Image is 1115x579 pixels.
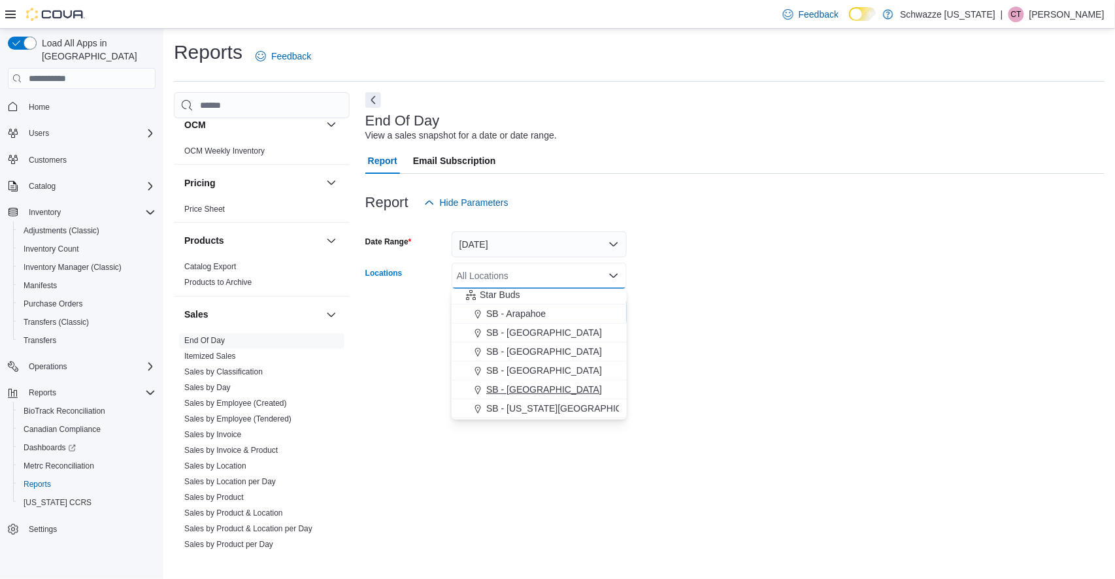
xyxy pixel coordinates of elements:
span: Sales by Invoice & Product [184,446,278,456]
span: Inventory Manager (Classic) [24,262,122,273]
span: [US_STATE] CCRS [24,497,92,508]
button: Reports [24,385,61,401]
button: SB - [GEOGRAPHIC_DATA] [452,361,627,380]
button: SB - [US_STATE][GEOGRAPHIC_DATA] [452,399,627,418]
button: SB - [GEOGRAPHIC_DATA] [452,380,627,399]
span: Star Buds [480,288,520,301]
span: SB - [GEOGRAPHIC_DATA] [486,345,602,358]
button: Reports [3,384,161,402]
span: Transfers [18,333,156,348]
button: Purchase Orders [13,295,161,313]
input: Dark Mode [849,7,876,21]
a: Dashboards [13,438,161,457]
span: Inventory Count [24,244,79,254]
button: Sales [324,307,339,323]
span: Transfers (Classic) [24,317,89,327]
span: SB - [US_STATE][GEOGRAPHIC_DATA] [486,402,653,415]
nav: Complex example [8,91,156,572]
span: Reports [24,385,156,401]
h3: Report [365,195,408,210]
span: Catalog [29,181,56,191]
a: Sales by Product & Location [184,509,283,518]
a: Transfers [18,333,61,348]
a: Home [24,99,55,115]
span: Sales by Product per Day [184,540,273,550]
span: Users [24,125,156,141]
span: SB - [GEOGRAPHIC_DATA] [486,383,602,396]
h3: OCM [184,118,206,131]
a: Sales by Product & Location per Day [184,525,312,534]
span: Email Subscription [413,148,496,174]
span: Transfers [24,335,56,346]
h3: Products [184,235,224,248]
span: Sales by Employee (Tendered) [184,414,291,425]
span: Inventory Count [18,241,156,257]
a: [US_STATE] CCRS [18,495,97,510]
a: Price Sheet [184,205,225,214]
button: Reports [13,475,161,493]
button: Manifests [13,276,161,295]
span: Sales by Product [184,493,244,503]
a: Manifests [18,278,62,293]
a: Feedback [250,43,316,69]
span: Feedback [271,50,311,63]
a: Feedback [778,1,844,27]
button: Customers [3,150,161,169]
button: Products [324,233,339,249]
span: Users [29,128,49,139]
h3: Pricing [184,176,215,190]
button: Home [3,97,161,116]
a: Sales by Location [184,462,246,471]
button: Metrc Reconciliation [13,457,161,475]
span: BioTrack Reconciliation [18,403,156,419]
button: Users [24,125,54,141]
span: SB - [GEOGRAPHIC_DATA] [486,364,602,377]
span: Load All Apps in [GEOGRAPHIC_DATA] [37,37,156,63]
span: Report [368,148,397,174]
button: Sales [184,308,321,322]
span: Washington CCRS [18,495,156,510]
a: Customers [24,152,72,168]
label: Locations [365,268,403,278]
span: Hide Parameters [440,196,508,209]
a: Sales by Invoice & Product [184,446,278,455]
span: Sales by Invoice [184,430,241,440]
span: End Of Day [184,336,225,346]
span: Sales by Employee (Created) [184,399,287,409]
button: OCM [324,117,339,133]
img: Cova [26,8,85,21]
a: Transfers (Classic) [18,314,94,330]
span: Catalog [24,178,156,194]
button: Transfers (Classic) [13,313,161,331]
button: [US_STATE] CCRS [13,493,161,512]
button: Canadian Compliance [13,420,161,438]
a: Settings [24,521,62,537]
span: Adjustments (Classic) [18,223,156,239]
a: Inventory Manager (Classic) [18,259,127,275]
span: Products to Archive [184,278,252,288]
span: Metrc Reconciliation [24,461,94,471]
span: Home [29,102,50,112]
a: BioTrack Reconciliation [18,403,110,419]
button: Inventory [3,203,161,222]
span: Inventory Manager (Classic) [18,259,156,275]
button: SB - Commerce City [452,418,627,437]
button: [DATE] [452,231,627,257]
span: Manifests [18,278,156,293]
button: Inventory [24,205,66,220]
button: Star Buds [452,286,627,305]
button: Products [184,235,321,248]
span: Reports [24,479,51,489]
button: BioTrack Reconciliation [13,402,161,420]
span: Sales by Product & Location [184,508,283,519]
span: SB - [GEOGRAPHIC_DATA] [486,326,602,339]
a: Sales by Day [184,384,231,393]
span: Home [24,98,156,114]
span: Feedback [799,8,839,21]
button: Transfers [13,331,161,350]
a: Canadian Compliance [18,422,106,437]
button: Inventory Manager (Classic) [13,258,161,276]
div: Clinton Temple [1008,7,1024,22]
